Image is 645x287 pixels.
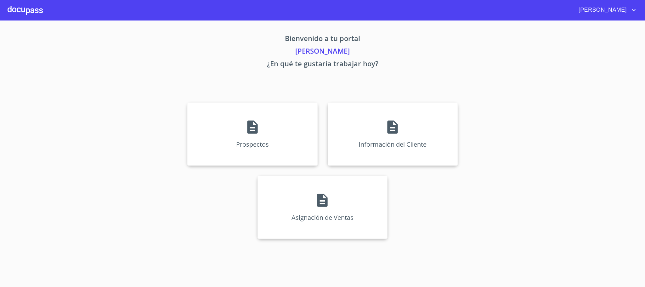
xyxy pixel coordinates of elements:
[291,213,354,222] p: Asignación de Ventas
[236,140,269,149] p: Prospectos
[129,33,517,46] p: Bienvenido a tu portal
[359,140,427,149] p: Información del Cliente
[129,46,517,58] p: [PERSON_NAME]
[574,5,630,15] span: [PERSON_NAME]
[574,5,637,15] button: account of current user
[129,58,517,71] p: ¿En qué te gustaría trabajar hoy?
